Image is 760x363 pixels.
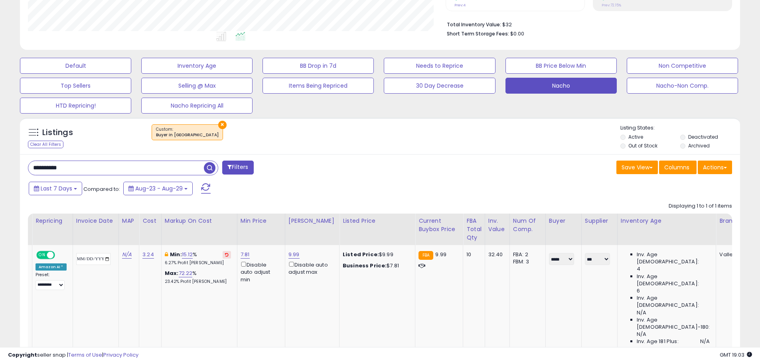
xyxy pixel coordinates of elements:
[669,202,732,210] div: Displaying 1 to 1 of 1 items
[20,98,131,114] button: HTD Repricing!
[241,217,282,225] div: Min Price
[83,185,120,193] span: Compared to:
[288,251,300,259] a: 9.99
[447,19,726,29] li: $32
[447,21,501,28] b: Total Inventory Value:
[447,30,509,37] b: Short Term Storage Fees:
[36,272,67,290] div: Preset:
[418,217,460,233] div: Current Buybox Price
[637,331,646,338] span: N/A
[165,217,234,225] div: Markup on Cost
[627,58,738,74] button: Non Competitive
[719,217,740,225] div: Brand
[585,217,614,225] div: Supplier
[664,163,689,171] span: Columns
[627,78,738,94] button: Nacho-Non Comp.
[466,251,479,258] div: 10
[41,184,72,192] span: Last 7 Days
[637,251,710,265] span: Inv. Age [DEMOGRAPHIC_DATA]:
[28,141,63,148] div: Clear All Filters
[343,262,409,269] div: $7.81
[628,142,657,149] label: Out of Stock
[122,217,136,225] div: MAP
[581,214,617,245] th: CSV column name: cust_attr_2_Supplier
[54,252,67,259] span: OFF
[135,184,183,192] span: Aug-23 - Aug-29
[343,251,409,258] div: $9.99
[688,142,710,149] label: Archived
[454,3,466,8] small: Prev: 4
[170,251,182,258] b: Min:
[29,182,82,195] button: Last 7 Days
[545,214,581,245] th: CSV column name: cust_attr_1_Buyer
[466,217,482,242] div: FBA Total Qty
[263,78,374,94] button: Items Being Repriced
[384,58,495,74] button: Needs to Reprice
[161,214,237,245] th: The percentage added to the cost of goods (COGS) that forms the calculator for Min & Max prices.
[141,98,253,114] button: Nacho Repricing All
[384,78,495,94] button: 30 Day Decrease
[505,78,617,94] button: Nacho
[122,251,132,259] a: N/A
[222,161,253,175] button: Filters
[141,78,253,94] button: Selling @ Max
[241,251,250,259] a: 7.81
[288,260,333,276] div: Disable auto adjust max
[20,58,131,74] button: Default
[37,252,47,259] span: ON
[343,217,412,225] div: Listed Price
[637,338,679,345] span: Inv. Age 181 Plus:
[141,58,253,74] button: Inventory Age
[700,338,710,345] span: N/A
[343,262,387,269] b: Business Price:
[488,217,506,233] div: Inv. value
[621,217,713,225] div: Inventory Age
[103,351,138,359] a: Privacy Policy
[8,351,138,359] div: seller snap | |
[616,161,658,174] button: Save View
[688,133,718,140] label: Deactivated
[505,58,617,74] button: BB Price Below Min
[123,182,193,195] button: Aug-23 - Aug-29
[637,294,710,309] span: Inv. Age [DEMOGRAPHIC_DATA]:
[620,124,740,132] p: Listing States:
[165,279,231,285] p: 23.42% Profit [PERSON_NAME]
[435,251,446,258] span: 9.99
[165,270,231,285] div: %
[142,251,154,259] a: 3.24
[637,273,710,287] span: Inv. Age [DEMOGRAPHIC_DATA]:
[637,287,640,294] span: 6
[142,217,158,225] div: Cost
[241,260,279,283] div: Disable auto adjust min
[288,217,336,225] div: [PERSON_NAME]
[68,351,102,359] a: Terms of Use
[510,30,524,37] span: $0.00
[637,265,640,273] span: 4
[165,251,231,266] div: %
[156,132,219,138] div: Buyer in [GEOGRAPHIC_DATA]
[659,161,697,174] button: Columns
[36,263,67,271] div: Amazon AI *
[8,351,37,359] strong: Copyright
[549,217,578,225] div: Buyer
[720,351,752,359] span: 2025-09-7 19:03 GMT
[719,251,738,258] div: Vallejo
[42,127,73,138] h5: Listings
[76,217,115,225] div: Invoice Date
[179,269,193,277] a: 72.22
[602,3,621,8] small: Prev: 72.15%
[343,251,379,258] b: Listed Price:
[218,121,227,129] button: ×
[628,133,643,140] label: Active
[20,78,131,94] button: Top Sellers
[263,58,374,74] button: BB Drop in 7d
[513,251,539,258] div: FBA: 2
[36,217,69,225] div: Repricing
[698,161,732,174] button: Actions
[182,251,193,259] a: 15.12
[513,217,542,233] div: Num of Comp.
[165,269,179,277] b: Max:
[165,260,231,266] p: 6.27% Profit [PERSON_NAME]
[637,316,710,331] span: Inv. Age [DEMOGRAPHIC_DATA]-180:
[488,251,503,258] div: 32.40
